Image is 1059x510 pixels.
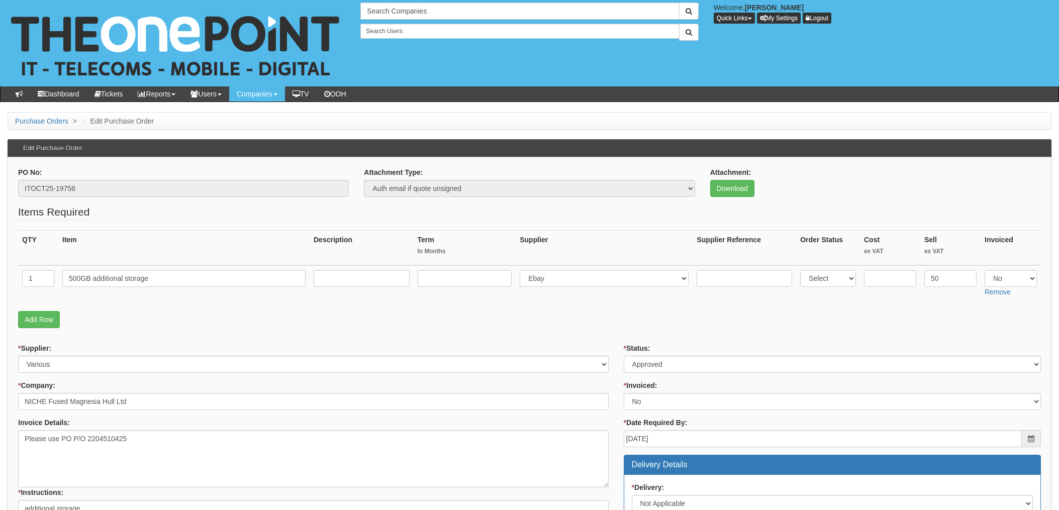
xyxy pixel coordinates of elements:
[18,343,51,353] label: Supplier:
[87,86,131,101] a: Tickets
[860,231,920,266] th: Cost
[745,4,804,12] b: [PERSON_NAME]
[30,86,87,101] a: Dashboard
[803,13,831,24] a: Logout
[18,380,55,390] label: Company:
[18,205,89,220] legend: Items Required
[624,380,657,390] label: Invoiced:
[15,117,68,125] a: Purchase Orders
[693,231,796,266] th: Supplier Reference
[516,231,693,266] th: Supplier
[624,343,650,353] label: Status:
[632,460,1033,469] h3: Delivery Details
[360,3,679,20] input: Search Companies
[710,167,751,177] label: Attachment:
[796,231,860,266] th: Order Status
[18,418,70,428] label: Invoice Details:
[310,231,414,266] th: Description
[18,140,87,157] h3: Edit Purchase Order
[757,13,801,24] a: My Settings
[706,3,1059,24] div: Welcome,
[864,247,916,256] small: ex VAT
[632,482,664,492] label: Delivery:
[981,231,1041,266] th: Invoiced
[183,86,229,101] a: Users
[18,487,63,497] label: Instructions:
[985,288,1011,296] a: Remove
[924,247,977,256] small: ex VAT
[418,247,512,256] small: In Months
[18,430,609,487] textarea: Please use PO P/O 2204510425
[710,180,754,197] a: Download
[364,167,423,177] label: Attachment Type:
[81,116,154,126] li: Edit Purchase Order
[624,418,688,428] label: Date Required By:
[920,231,981,266] th: Sell
[285,86,317,101] a: TV
[360,24,679,39] input: Search Users
[317,86,354,101] a: OOH
[229,86,285,101] a: Companies
[18,167,42,177] label: PO No:
[58,231,310,266] th: Item
[18,311,60,328] a: Add Row
[714,13,755,24] button: Quick Links
[18,231,58,266] th: QTY
[70,117,79,125] span: >
[130,86,183,101] a: Reports
[414,231,516,266] th: Term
